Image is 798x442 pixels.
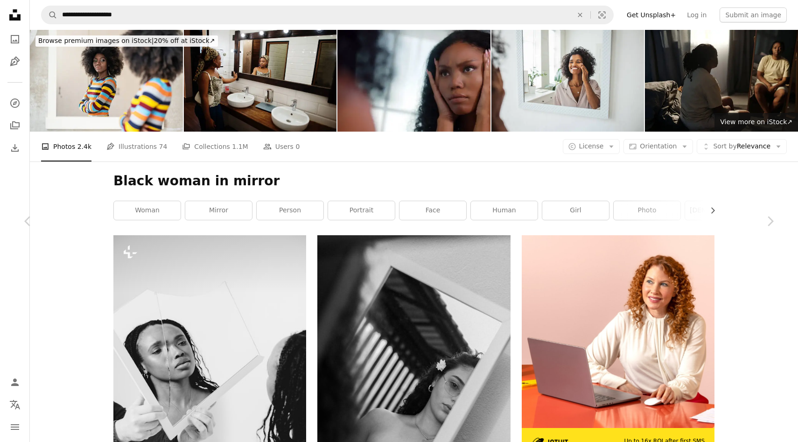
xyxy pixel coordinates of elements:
button: Orientation [623,139,693,154]
span: Orientation [640,142,677,150]
a: woman [114,201,181,220]
a: Log in / Sign up [6,373,24,392]
span: Relevance [713,142,770,151]
span: 74 [159,141,168,152]
a: face [399,201,466,220]
button: Sort byRelevance [697,139,787,154]
span: Browse premium images on iStock | [38,37,154,44]
img: file-1722962837469-d5d3a3dee0c7image [522,235,714,428]
img: Afro Woman looking at her reflection in the mirror [30,30,183,132]
a: girl [542,201,609,220]
button: License [563,139,620,154]
span: 1.1M [232,141,248,152]
span: License [579,142,604,150]
button: Submit an image [720,7,787,22]
span: 20% off at iStock ↗ [38,37,215,44]
a: human [471,201,538,220]
img: Depressed woman in front of mirror [645,30,798,132]
button: scroll list to the right [704,201,714,220]
span: View more on iStock ↗ [720,118,792,126]
a: Photos [6,30,24,49]
button: Menu [6,418,24,436]
span: Sort by [713,142,736,150]
a: Next [742,176,798,266]
form: Find visuals sitewide [41,6,614,24]
a: mirror [185,201,252,220]
button: Clear [570,6,590,24]
img: Taking care of her skin [491,30,644,132]
a: Download History [6,139,24,157]
a: [DEMOGRAPHIC_DATA] [685,201,752,220]
a: View more on iStock↗ [714,113,798,132]
a: Users 0 [263,132,300,161]
a: Explore [6,94,24,112]
img: Young black woman worried about the wrinkles on her face while standing in front of mirror. [337,30,490,132]
a: Illustrations [6,52,24,71]
a: Illustrations 74 [106,132,167,161]
button: Language [6,395,24,414]
h1: Black woman in mirror [113,173,714,189]
a: Browse premium images on iStock|20% off at iStock↗ [30,30,224,52]
button: Search Unsplash [42,6,57,24]
img: Lovely african american woman with dreadlocks in leopard outfit looking in the mirror at wc cafe.... [184,30,337,132]
button: Visual search [591,6,613,24]
a: Collections 1.1M [182,132,248,161]
a: person [257,201,323,220]
a: a woman holding up a mirror to a man's face [113,376,306,384]
a: photo [614,201,680,220]
span: 0 [295,141,300,152]
a: Get Unsplash+ [621,7,681,22]
a: woman in tube top in front of window [317,376,510,384]
a: Log in [681,7,712,22]
a: Collections [6,116,24,135]
a: portrait [328,201,395,220]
